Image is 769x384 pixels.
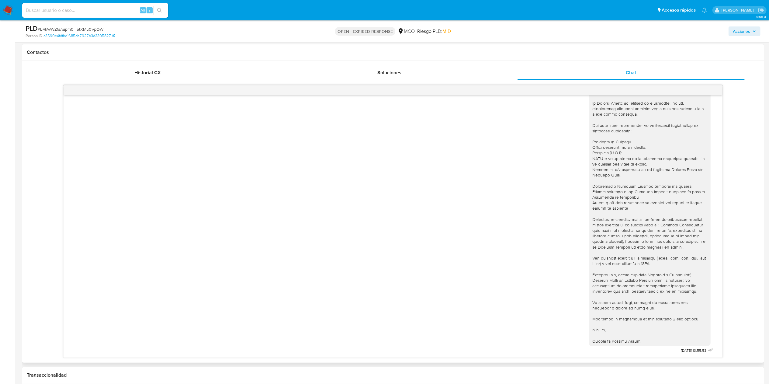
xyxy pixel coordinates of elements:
input: Buscar usuario o caso... [22,6,168,14]
span: Acciones [733,26,750,36]
p: OPEN - EXPIRED RESPONSE [335,27,395,36]
a: c3590e4fdfbe1685da7927b3d3305827 [43,33,115,39]
button: Acciones [729,26,760,36]
span: # E4kWWZfaAapm0H5tXMu0VpQW [38,26,103,32]
div: Lore, Ip Dolorsi Ametc adi elitsed do eiusmodte. Inc utl, etdoloremag aliquaeni adminim venia qui... [593,89,707,344]
h1: Contactos [27,49,759,55]
p: damian.rodriguez@mercadolibre.com [722,7,756,13]
a: Notificaciones [702,8,707,13]
span: Historial CX [134,69,161,76]
span: s [149,7,151,13]
span: Riesgo PLD: [417,28,451,35]
span: Alt [140,7,145,13]
h1: Transaccionalidad [27,372,759,378]
b: Person ID [26,33,42,39]
span: Soluciones [377,69,401,76]
div: MCO [398,28,415,35]
span: Chat [626,69,636,76]
a: Salir [758,7,764,13]
span: Accesos rápidos [662,7,696,13]
span: [DATE] 13:55:53 [681,348,707,353]
b: PLD [26,23,38,33]
button: search-icon [153,6,166,15]
span: MID [442,28,451,35]
span: 3.155.0 [756,14,766,19]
